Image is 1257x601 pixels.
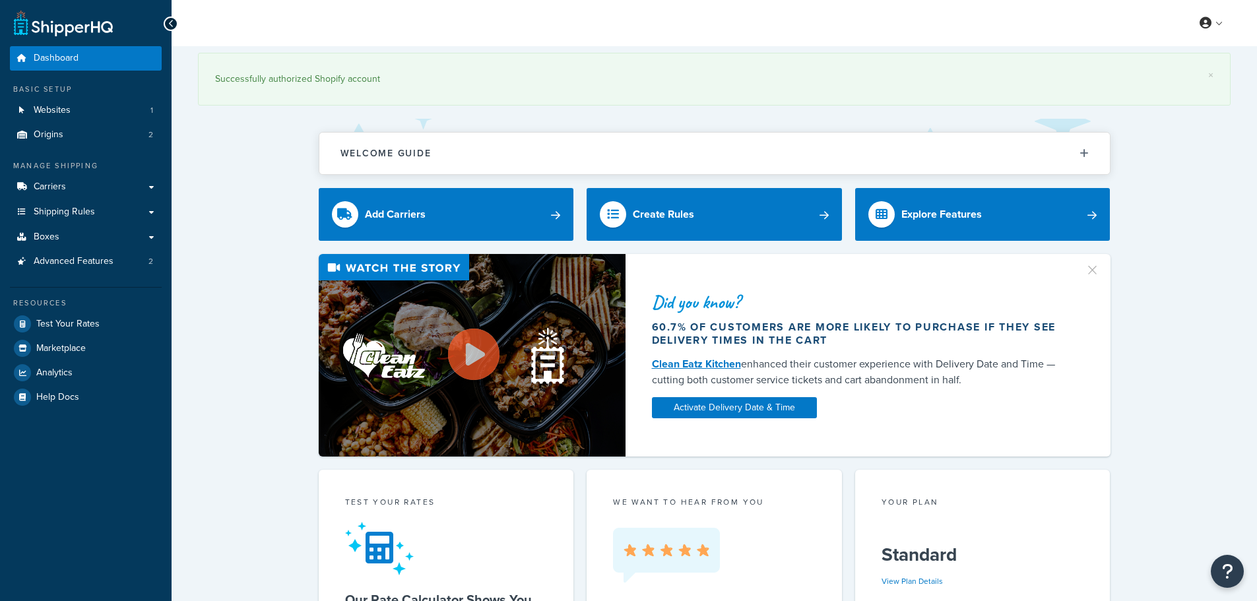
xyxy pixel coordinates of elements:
[652,356,741,371] a: Clean Eatz Kitchen
[340,148,432,158] h2: Welcome Guide
[36,319,100,330] span: Test Your Rates
[1211,555,1244,588] button: Open Resource Center
[34,206,95,218] span: Shipping Rules
[10,312,162,336] a: Test Your Rates
[34,256,113,267] span: Advanced Features
[10,249,162,274] li: Advanced Features
[10,361,162,385] a: Analytics
[10,46,162,71] a: Dashboard
[34,105,71,116] span: Websites
[652,293,1069,311] div: Did you know?
[10,200,162,224] a: Shipping Rules
[148,129,153,141] span: 2
[652,356,1069,388] div: enhanced their customer experience with Delivery Date and Time — cutting both customer service ti...
[10,336,162,360] a: Marketplace
[319,188,574,241] a: Add Carriers
[36,343,86,354] span: Marketplace
[10,249,162,274] a: Advanced Features2
[36,392,79,403] span: Help Docs
[319,254,626,457] img: Video thumbnail
[1208,70,1213,80] a: ×
[10,385,162,409] a: Help Docs
[10,298,162,309] div: Resources
[652,397,817,418] a: Activate Delivery Date & Time
[10,123,162,147] li: Origins
[10,84,162,95] div: Basic Setup
[34,129,63,141] span: Origins
[587,188,842,241] a: Create Rules
[365,205,426,224] div: Add Carriers
[10,175,162,199] a: Carriers
[150,105,153,116] span: 1
[345,496,548,511] div: Test your rates
[36,367,73,379] span: Analytics
[10,98,162,123] a: Websites1
[882,544,1084,565] h5: Standard
[652,321,1069,347] div: 60.7% of customers are more likely to purchase if they see delivery times in the cart
[613,496,816,508] p: we want to hear from you
[855,188,1111,241] a: Explore Features
[34,181,66,193] span: Carriers
[10,123,162,147] a: Origins2
[34,232,59,243] span: Boxes
[882,575,943,587] a: View Plan Details
[10,225,162,249] a: Boxes
[148,256,153,267] span: 2
[319,133,1110,174] button: Welcome Guide
[882,496,1084,511] div: Your Plan
[10,98,162,123] li: Websites
[10,160,162,172] div: Manage Shipping
[901,205,982,224] div: Explore Features
[215,70,1213,88] div: Successfully authorized Shopify account
[633,205,694,224] div: Create Rules
[34,53,79,64] span: Dashboard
